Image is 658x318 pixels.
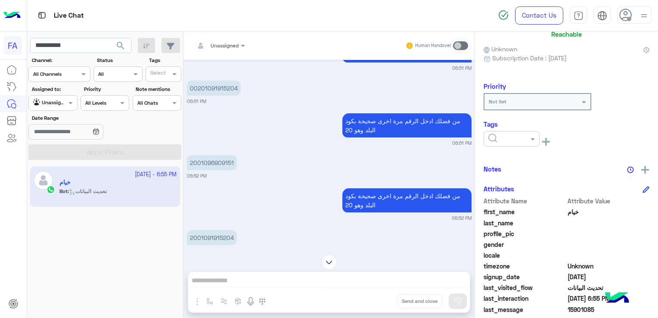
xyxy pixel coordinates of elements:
span: gender [484,240,566,249]
small: 06:52 PM [187,172,207,179]
h6: Reachable [551,30,582,38]
span: 2025-10-02T15:50:43.239Z [568,272,650,281]
button: search [110,38,131,56]
p: 2/10/2025, 6:51 PM [342,113,472,137]
img: tab [574,11,584,21]
a: Contact Us [515,6,563,25]
p: 2/10/2025, 6:52 PM [187,230,237,245]
span: تحديث البيانات [568,283,650,292]
small: 06:51 PM [452,65,472,72]
img: notes [627,166,634,173]
label: Channel: [32,56,90,64]
p: Live Chat [54,10,84,22]
span: last_visited_flow [484,283,566,292]
img: profile [639,10,649,21]
p: 2/10/2025, 6:52 PM [342,188,472,212]
span: Unknown [484,44,517,53]
img: tab [597,11,607,21]
label: Note mentions [136,85,180,93]
span: last_message [484,305,566,314]
img: scroll [322,255,337,270]
span: locale [484,251,566,260]
span: Unassigned [211,42,239,49]
label: Priority [84,85,128,93]
img: Logo [3,6,21,25]
span: timezone [484,262,566,271]
label: Assigned to: [32,85,76,93]
p: 2/10/2025, 6:51 PM [187,81,241,96]
h6: Notes [484,165,501,173]
img: tab [37,10,47,21]
span: 15901085 [568,305,650,314]
small: 06:52 PM [452,215,472,221]
label: Status [97,56,141,64]
span: Unknown [568,262,650,271]
span: search [115,41,126,51]
span: Subscription Date : [DATE] [492,53,567,62]
small: 06:51 PM [452,140,472,147]
span: Attribute Value [568,196,650,206]
span: خيام [568,207,650,216]
span: 2025-10-02T15:55:06.499Z [568,294,650,303]
span: last_interaction [484,294,566,303]
p: 2/10/2025, 6:52 PM [187,155,237,170]
small: 06:51 PM [187,98,206,105]
span: null [568,240,650,249]
label: Date Range [32,114,128,122]
button: Apply Filters [28,144,181,160]
div: Select [149,69,166,79]
span: profile_pic [484,229,566,238]
button: Send and close [397,294,442,309]
h6: Priority [484,82,506,90]
h6: Tags [484,120,649,128]
label: Tags [149,56,180,64]
img: spinner [498,10,509,20]
img: add [641,166,649,174]
h6: Attributes [484,185,514,193]
span: first_name [484,207,566,216]
span: last_name [484,218,566,228]
span: Attribute Name [484,196,566,206]
div: FA [3,36,22,55]
span: signup_date [484,272,566,281]
small: Human Handover [415,42,451,49]
a: tab [570,6,587,25]
span: null [568,251,650,260]
img: hulul-logo.png [602,284,632,314]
